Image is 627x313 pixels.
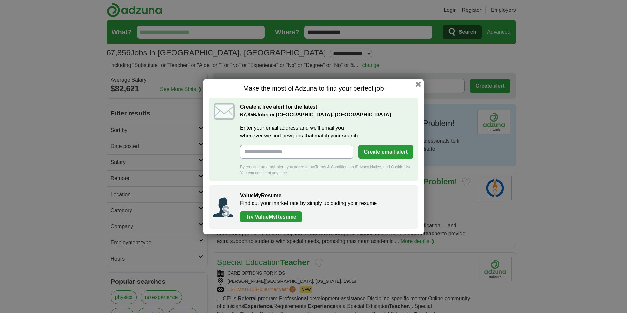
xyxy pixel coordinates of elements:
span: 67,856 [240,111,256,119]
a: Terms & Conditions [315,165,349,169]
h2: ValueMyResume [240,192,412,199]
button: Create email alert [358,145,413,159]
h1: Make the most of Adzuna to find your perfect job [209,84,418,93]
a: Try ValueMyResume [240,211,302,222]
div: By creating an email alert, you agree to our and , and Cookie Use. You can cancel at any time. [240,164,413,176]
strong: Jobs in [GEOGRAPHIC_DATA], [GEOGRAPHIC_DATA] [240,112,391,117]
img: icon_email.svg [214,103,235,120]
p: Find out your market rate by simply uploading your resume [240,199,412,207]
label: Enter your email address and we'll email you whenever we find new jobs that match your search. [240,124,413,140]
a: Privacy Notice [356,165,381,169]
h2: Create a free alert for the latest [240,103,413,119]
